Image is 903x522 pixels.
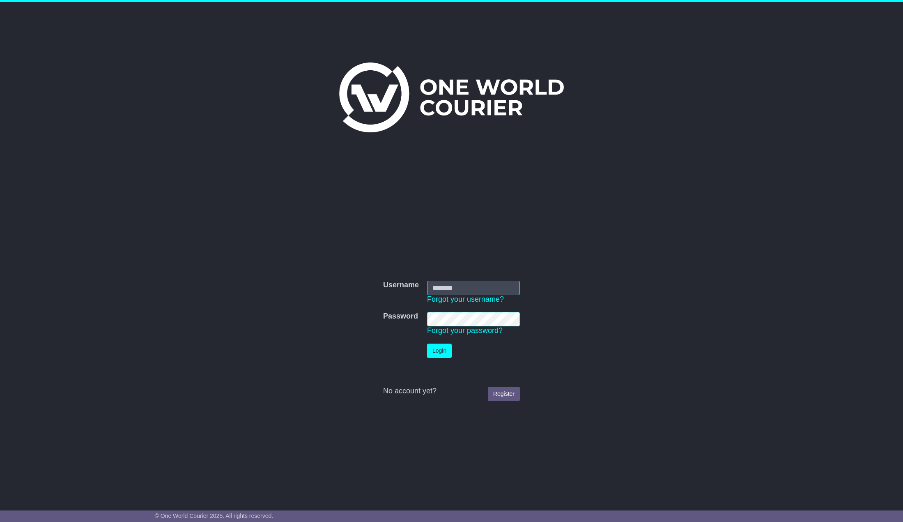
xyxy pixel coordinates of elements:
[427,344,452,358] button: Login
[155,513,273,519] span: © One World Courier 2025. All rights reserved.
[427,295,504,303] a: Forgot your username?
[488,387,520,401] a: Register
[427,326,503,335] a: Forgot your password?
[383,281,419,290] label: Username
[383,387,520,396] div: No account yet?
[383,312,418,321] label: Password
[339,62,563,132] img: One World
